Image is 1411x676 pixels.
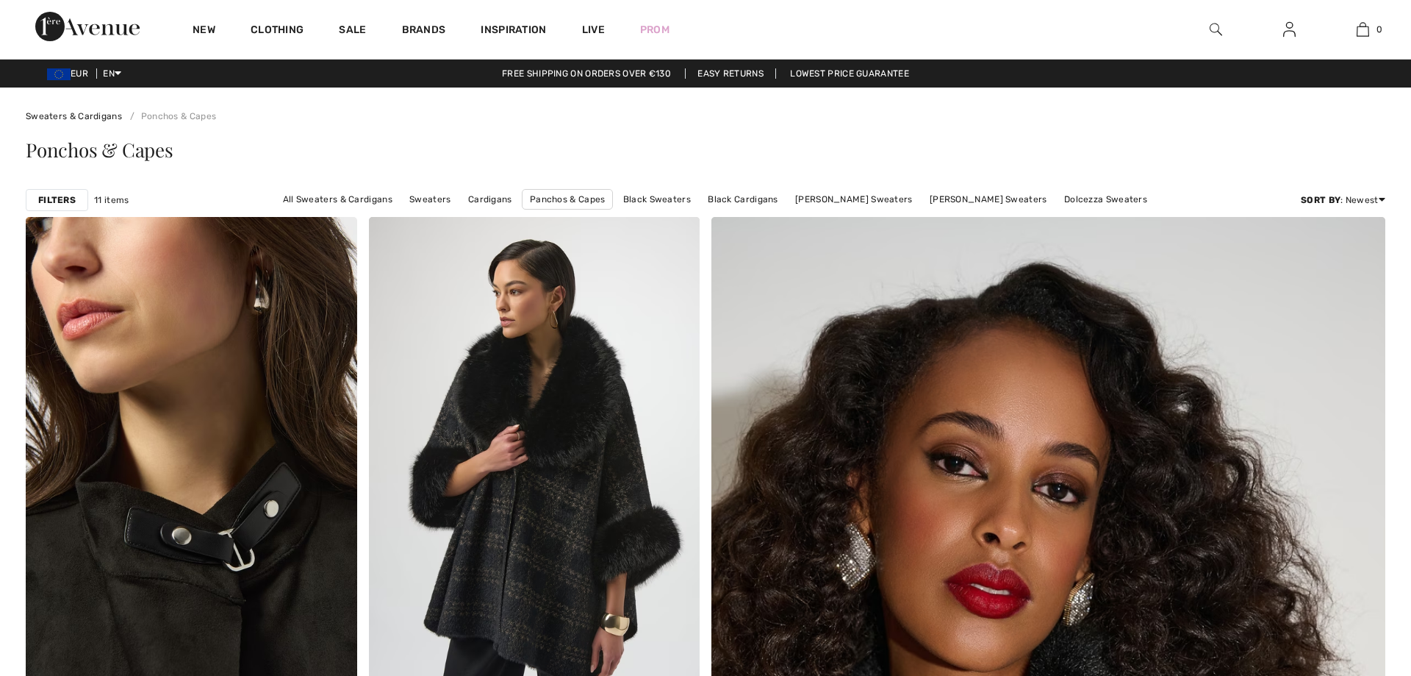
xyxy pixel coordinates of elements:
[1357,21,1369,38] img: My Bag
[1271,21,1307,39] a: Sign In
[276,190,400,209] a: All Sweaters & Cardigans
[193,24,215,39] a: New
[1376,23,1382,36] span: 0
[402,190,458,209] a: Sweaters
[522,189,614,210] a: Panchos & Capes
[1301,193,1385,207] div: : Newest
[788,190,920,209] a: [PERSON_NAME] Sweaters
[47,68,71,80] img: Euro
[103,68,121,79] span: EN
[26,137,173,163] span: Ponchos & Capes
[490,68,683,79] a: Free shipping on orders over €130
[778,68,921,79] a: Lowest Price Guarantee
[124,111,216,121] a: Ponchos & Capes
[26,111,122,121] a: Sweaters & Cardigans
[685,68,776,79] a: Easy Returns
[35,12,140,41] img: 1ère Avenue
[339,24,366,39] a: Sale
[616,190,698,209] a: Black Sweaters
[1283,21,1296,38] img: My Info
[251,24,304,39] a: Clothing
[700,190,786,209] a: Black Cardigans
[402,24,446,39] a: Brands
[461,190,520,209] a: Cardigans
[481,24,546,39] span: Inspiration
[47,68,94,79] span: EUR
[1057,190,1155,209] a: Dolcezza Sweaters
[1326,21,1399,38] a: 0
[94,193,129,207] span: 11 items
[640,22,669,38] a: Prom
[582,22,605,38] a: Live
[38,193,76,207] strong: Filters
[1301,195,1340,205] strong: Sort By
[1210,21,1222,38] img: search the website
[922,190,1055,209] a: [PERSON_NAME] Sweaters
